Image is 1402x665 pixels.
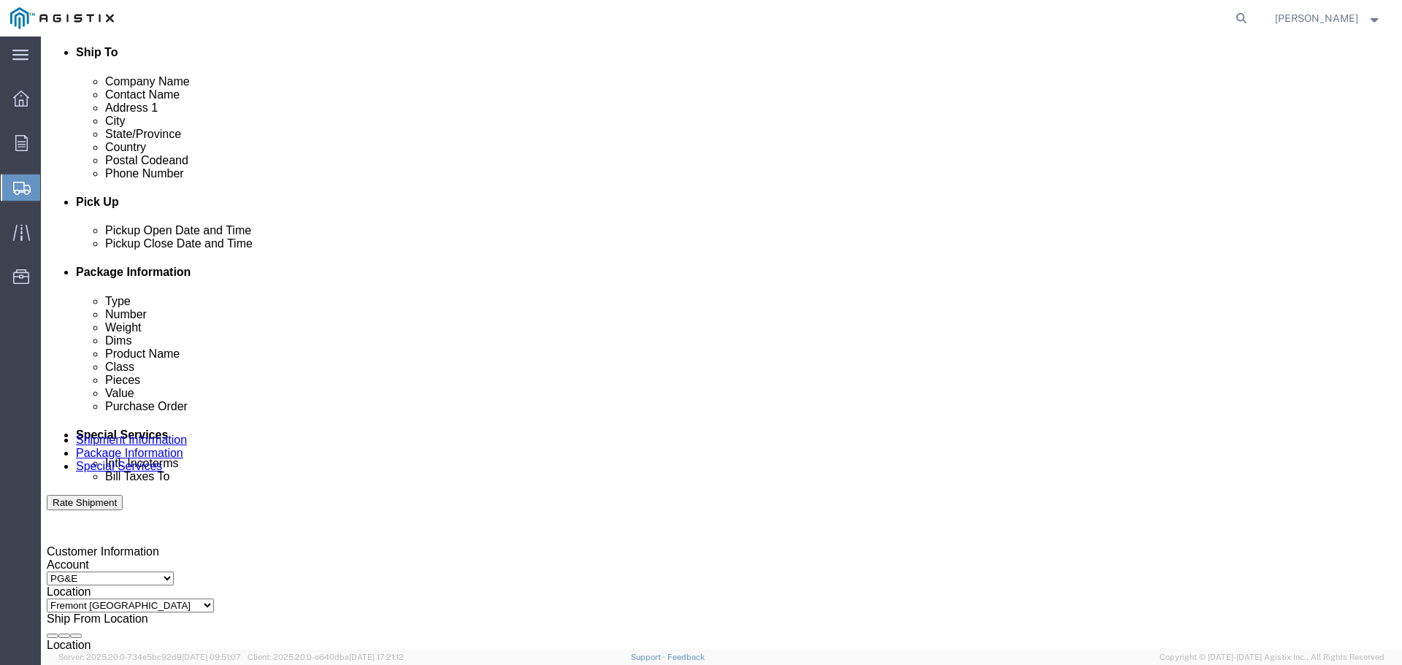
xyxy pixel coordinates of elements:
span: [DATE] 17:21:12 [349,653,404,661]
iframe: FS Legacy Container [41,36,1402,650]
span: [DATE] 09:51:07 [182,653,241,661]
button: [PERSON_NAME] [1274,9,1382,27]
a: Support [631,653,667,661]
a: Feedback [667,653,705,661]
span: Copyright © [DATE]-[DATE] Agistix Inc., All Rights Reserved [1160,651,1384,664]
span: Client: 2025.20.0-e640dba [248,653,404,661]
span: Server: 2025.20.0-734e5bc92d9 [58,653,241,661]
img: logo [10,7,114,29]
span: Travis Rose [1275,10,1358,26]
